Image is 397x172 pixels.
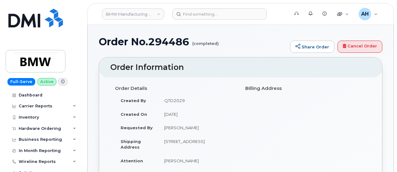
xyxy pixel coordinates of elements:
[159,121,236,135] td: [PERSON_NAME]
[159,135,236,154] td: [STREET_ADDRESS]
[115,86,236,91] h4: Order Details
[159,94,236,107] td: QTD2029
[121,112,147,117] strong: Created On
[110,63,371,72] h2: Order Information
[121,139,141,150] strong: Shipping Address
[99,36,287,47] h1: Order No.294486
[337,41,382,53] a: Cancel Order
[159,107,236,121] td: [DATE]
[245,86,366,91] h4: Billing Address
[159,154,236,168] td: [PERSON_NAME]
[121,98,146,103] strong: Created By
[121,125,153,130] strong: Requested By
[192,36,219,46] small: (completed)
[121,158,143,163] strong: Attention
[290,41,334,53] a: Share Order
